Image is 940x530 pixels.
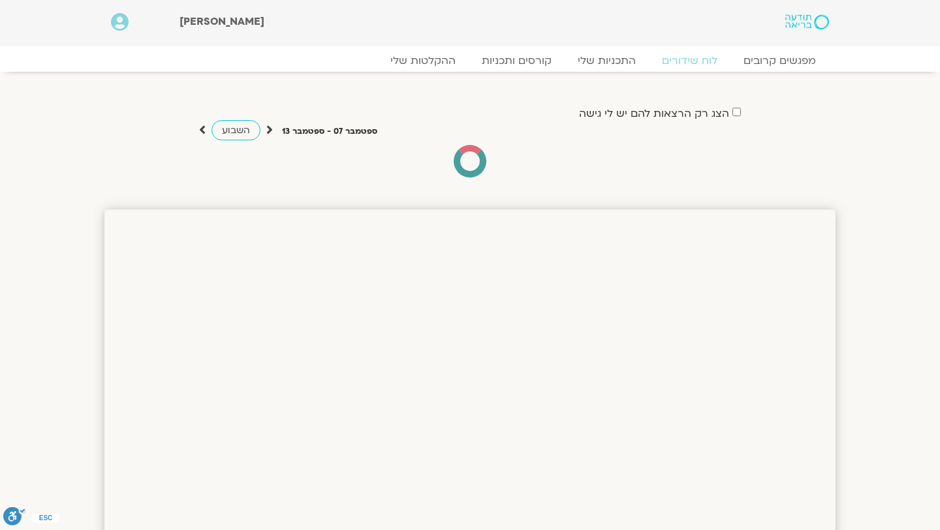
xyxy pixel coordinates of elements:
[180,14,264,29] span: [PERSON_NAME]
[282,125,377,138] p: ספטמבר 07 - ספטמבר 13
[649,54,730,67] a: לוח שידורים
[111,54,829,67] nav: Menu
[222,124,250,136] span: השבוע
[565,54,649,67] a: התכניות שלי
[211,120,260,140] a: השבוע
[469,54,565,67] a: קורסים ותכניות
[579,108,729,119] label: הצג רק הרצאות להם יש לי גישה
[730,54,829,67] a: מפגשים קרובים
[377,54,469,67] a: ההקלטות שלי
